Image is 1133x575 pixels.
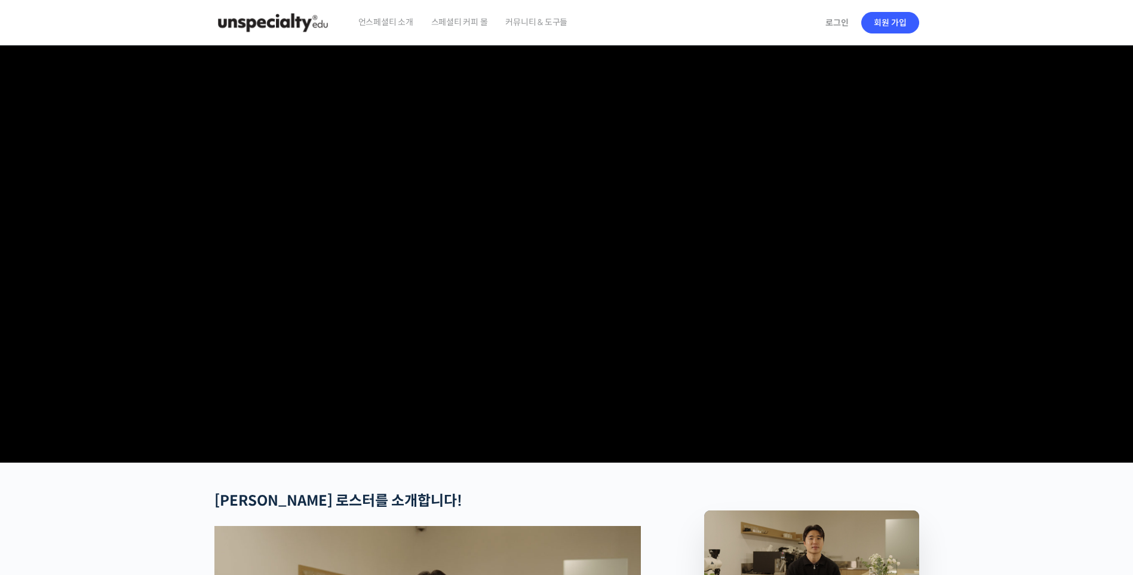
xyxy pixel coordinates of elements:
a: 회원 가입 [861,12,919,33]
h2: [PERSON_NAME] 로스터를 소개합니다! [214,493,641,510]
a: 로그인 [818,9,856,36]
